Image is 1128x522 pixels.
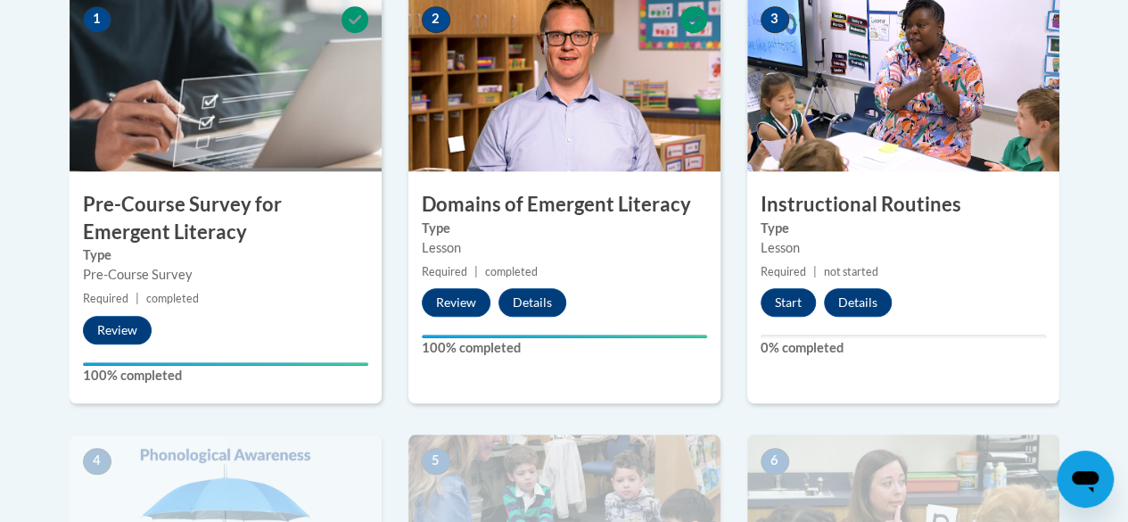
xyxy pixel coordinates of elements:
div: Your progress [83,362,368,366]
span: | [474,265,478,278]
span: Required [761,265,806,278]
span: | [813,265,817,278]
h3: Instructional Routines [747,191,1059,219]
span: completed [485,265,538,278]
span: Required [83,292,128,305]
button: Review [83,316,152,344]
span: | [136,292,139,305]
label: 100% completed [83,366,368,385]
div: Lesson [422,238,707,258]
span: 4 [83,448,111,475]
button: Start [761,288,816,317]
h3: Pre-Course Survey for Emergent Literacy [70,191,382,246]
span: not started [824,265,878,278]
span: 3 [761,6,789,33]
button: Details [498,288,566,317]
label: 100% completed [422,338,707,358]
label: 0% completed [761,338,1046,358]
label: Type [422,219,707,238]
label: Type [83,245,368,265]
h3: Domains of Emergent Literacy [408,191,720,219]
div: Pre-Course Survey [83,265,368,285]
span: 5 [422,448,450,475]
div: Lesson [761,238,1046,258]
span: 2 [422,6,450,33]
label: Type [761,219,1046,238]
span: Required [422,265,467,278]
iframe: Button to launch messaging window [1057,451,1114,508]
button: Review [422,288,490,317]
span: completed [146,292,199,305]
div: Your progress [422,335,707,338]
span: 1 [83,6,111,33]
span: 6 [761,448,789,475]
button: Details [824,288,892,317]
